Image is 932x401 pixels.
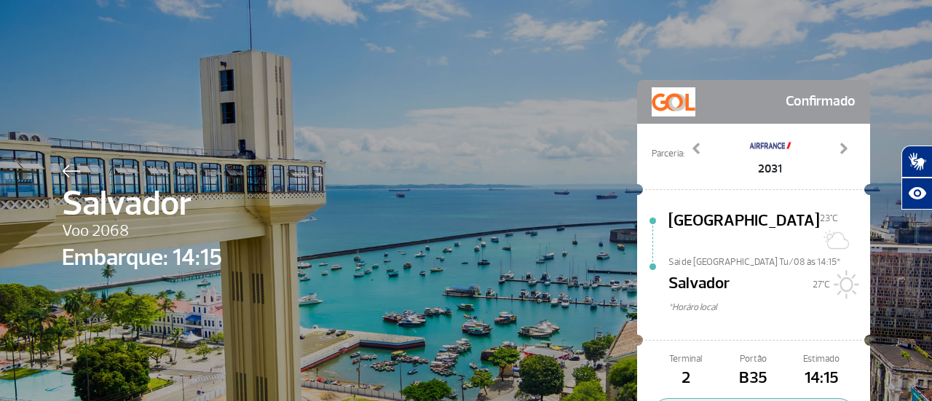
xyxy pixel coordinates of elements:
div: Plugin de acessibilidade da Hand Talk. [901,146,932,210]
span: Portão [719,352,787,366]
span: Salvador [62,178,222,230]
span: [GEOGRAPHIC_DATA] [668,209,820,255]
span: 23°C [820,213,838,224]
button: Abrir recursos assistivos. [901,178,932,210]
span: Voo 2068 [62,219,222,244]
span: 2 [652,366,719,391]
span: 27°C [813,279,830,290]
span: Embarque: 14:15 [62,240,222,275]
span: 14:15 [788,366,856,391]
span: Sai de [GEOGRAPHIC_DATA] Tu/08 às 14:15* [668,255,870,266]
span: Estimado [788,352,856,366]
span: Terminal [652,352,719,366]
img: Sol com muitas nuvens [820,225,849,254]
span: Salvador [668,271,730,301]
span: Confirmado [786,87,856,116]
span: B35 [719,366,787,391]
button: Abrir tradutor de língua de sinais. [901,146,932,178]
span: 2031 [749,160,792,178]
img: Sol [830,270,859,299]
span: *Horáro local [668,301,870,314]
span: Parceria: [652,147,684,161]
